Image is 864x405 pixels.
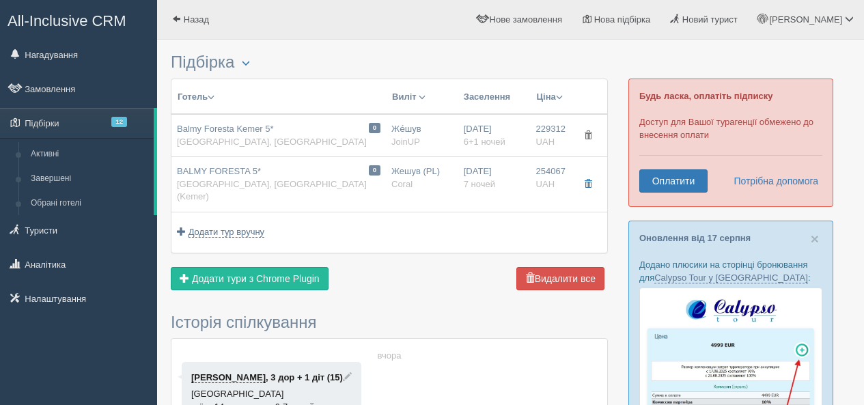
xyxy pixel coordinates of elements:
[639,169,708,193] a: Оплатити
[25,142,154,167] a: Активні
[536,179,555,189] span: UAH
[654,273,808,283] a: Calypso Tour у [GEOGRAPHIC_DATA]
[177,124,274,134] span: Balmy Foresta Kemer 5*
[171,313,317,331] span: Історія спілкування
[594,14,651,25] span: Нова підбірка
[536,166,566,176] span: 254067
[639,233,751,243] a: Оновлення від 17 серпня
[391,123,453,148] div: Же́шув
[177,89,215,104] button: Готель
[458,79,531,115] th: Заселення
[369,123,380,133] span: 0
[177,227,264,237] a: Додати тур вручну
[811,231,819,247] span: ×
[177,137,367,147] span: [GEOGRAPHIC_DATA], [GEOGRAPHIC_DATA]
[490,14,562,25] span: Нове замовлення
[25,191,154,216] a: Обрані готелі
[639,258,822,284] p: Додано плюсики на сторінці бронювання для :
[111,117,127,127] span: 12
[725,169,819,193] a: Потрібна допомога
[189,227,265,238] span: Додати тур вручну
[171,267,329,290] button: Додати тури з Chrome Plugin
[391,137,420,147] span: JoinUP
[464,165,525,191] div: [DATE]
[516,267,604,290] button: Видалити все
[191,371,352,384] p: , 3 дор + 1 діт (15)
[191,372,266,383] a: [PERSON_NAME]
[192,273,320,284] span: Додати тури з Chrome Plugin
[8,12,126,29] span: All-Inclusive CRM
[391,165,453,191] div: Жешув (PL)
[682,14,738,25] span: Новий турист
[25,167,154,191] a: Завершені
[391,89,426,104] button: Виліт
[769,14,842,25] span: [PERSON_NAME]
[369,165,380,176] span: 0
[536,124,566,134] span: 229312
[1,1,156,38] a: All-Inclusive CRM
[464,179,495,189] span: 7 ночей
[177,179,367,202] span: [GEOGRAPHIC_DATA], [GEOGRAPHIC_DATA] (Kemer)
[464,123,525,148] div: [DATE]
[536,137,555,147] span: uah
[182,349,597,362] div: вчора
[177,166,261,176] span: BALMY FORESTA 5*
[639,91,772,101] b: Будь ласка, оплатіть підписку
[391,179,413,189] span: Coral
[628,79,833,207] div: Доступ для Вашої турагенції обмежено до внесення оплати
[184,14,209,25] span: Назад
[536,89,563,104] button: Ціна
[392,92,417,102] span: Виліт
[811,232,819,246] button: Close
[171,53,608,72] h3: Підбірка
[464,137,505,147] span: 6+1 ночей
